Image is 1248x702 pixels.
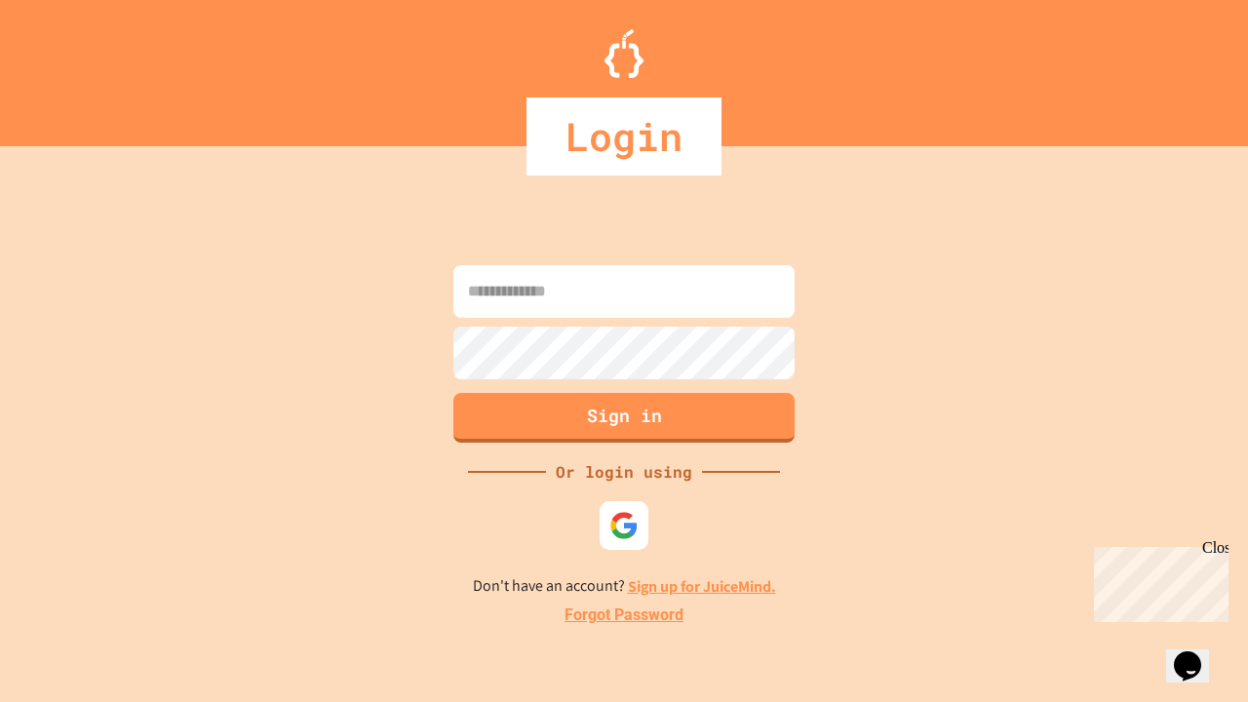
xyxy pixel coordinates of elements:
img: google-icon.svg [609,511,639,540]
iframe: chat widget [1086,539,1228,622]
button: Sign in [453,393,795,443]
div: Chat with us now!Close [8,8,135,124]
div: Login [526,97,721,175]
div: Or login using [546,460,702,484]
img: Logo.svg [604,29,643,78]
iframe: chat widget [1166,624,1228,682]
a: Sign up for JuiceMind. [628,576,776,597]
a: Forgot Password [565,604,683,627]
p: Don't have an account? [473,574,776,599]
